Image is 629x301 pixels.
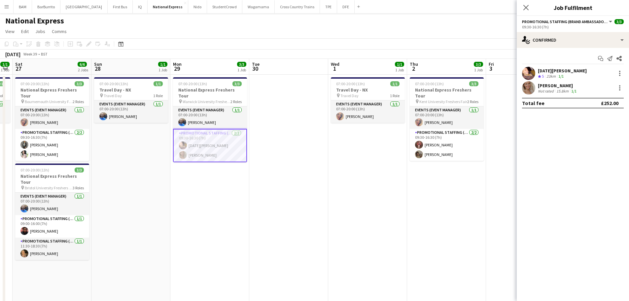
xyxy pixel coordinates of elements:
[331,77,405,123] app-job-card: 07:00-20:00 (13h)1/1Travel Day - NX Travel Day1 RoleEvents (Event Manager)1/107:00-20:00 (13h)[PE...
[75,81,84,86] span: 3/3
[78,62,87,67] span: 6/6
[173,77,247,162] app-job-card: 07:00-20:00 (13h)3/3National Express Freshers Tour Warwick University Freshers Fair2 RolesEvents ...
[340,93,359,98] span: Travel Day
[474,67,483,72] div: 1 Job
[49,27,69,36] a: Comms
[153,93,163,98] span: 1 Role
[94,61,102,67] span: Sun
[410,77,484,161] div: 07:00-20:00 (13h)3/3National Express Freshers Tour Kent University Freshers Fair2 RolesEvents (Ev...
[275,0,320,13] button: Cross Country Trains
[73,99,84,104] span: 2 Roles
[158,62,167,67] span: 1/1
[545,74,557,79] div: 23km
[538,83,578,89] div: [PERSON_NAME]
[538,89,555,94] div: Not rated
[78,67,88,72] div: 2 Jobs
[173,129,247,162] app-card-role: Promotional Staffing (Brand Ambassadors)2/209:30-16:30 (7h)[DATE][PERSON_NAME][PERSON_NAME]
[331,100,405,123] app-card-role: Events (Event Manager)1/107:00-20:00 (13h)[PERSON_NAME]
[517,3,629,12] h3: Job Fulfilment
[331,61,339,67] span: Wed
[5,16,64,26] h1: National Express
[410,106,484,129] app-card-role: Events (Event Manager)1/107:00-20:00 (13h)[PERSON_NAME]
[410,61,418,67] span: Thu
[154,81,163,86] span: 1/1
[188,0,207,13] button: Nido
[488,65,494,72] span: 3
[75,168,84,172] span: 3/3
[15,106,89,129] app-card-role: Events (Event Manager)1/107:00-20:00 (13h)[PERSON_NAME]
[173,106,247,129] app-card-role: Events (Event Manager)1/107:00-20:00 (13h)[PERSON_NAME]
[410,87,484,99] h3: National Express Freshers Tour
[20,168,49,172] span: 07:00-20:00 (13h)
[5,51,20,57] div: [DATE]
[14,0,32,13] button: BAM
[15,77,89,161] app-job-card: 07:00-20:00 (13h)3/3National Express Freshers Tour Bournemouth University Freshers Fair2 RolesEve...
[15,215,89,238] app-card-role: Promotional Staffing (Brand Ambassadors)1/109:00-16:00 (7h)[PERSON_NAME]
[60,0,108,13] button: [GEOGRAPHIC_DATA]
[1,67,9,72] div: 1 Job
[183,99,230,104] span: Warwick University Freshers Fair
[237,67,246,72] div: 1 Job
[41,52,48,56] div: BST
[3,27,17,36] a: View
[52,28,67,34] span: Comms
[320,0,337,13] button: TPE
[25,99,73,104] span: Bournemouth University Freshers Fair
[33,27,48,36] a: Jobs
[252,61,260,67] span: Tue
[172,65,182,72] span: 29
[94,100,168,123] app-card-role: Events (Event Manager)1/107:00-20:00 (13h)[PERSON_NAME]
[15,61,22,67] span: Sat
[390,81,400,86] span: 1/1
[15,164,89,260] app-job-card: 07:00-20:00 (13h)3/3National Express Freshers Tour Bristol University Freshers Fair3 RolesEvents ...
[558,74,564,79] app-skills-label: 1/1
[178,81,207,86] span: 07:00-20:00 (13h)
[555,89,570,94] div: 15.8km
[173,61,182,67] span: Mon
[517,32,629,48] div: Confirmed
[35,28,45,34] span: Jobs
[108,0,133,13] button: First Bus
[18,27,31,36] a: Edit
[409,65,418,72] span: 2
[542,74,544,79] span: 5
[336,81,365,86] span: 07:00-20:00 (13h)
[158,67,167,72] div: 1 Job
[469,81,478,86] span: 3/3
[94,77,168,123] app-job-card: 07:00-20:00 (13h)1/1Travel Day - NX Travel Day1 RoleEvents (Event Manager)1/107:00-20:00 (13h)[PE...
[14,65,22,72] span: 27
[25,185,73,190] span: Bristol University Freshers Fair
[207,0,242,13] button: StudentCrowd
[173,87,247,99] h3: National Express Freshers Tour
[330,65,339,72] span: 1
[390,93,400,98] span: 1 Role
[15,129,89,161] app-card-role: Promotional Staffing (Brand Ambassadors)2/209:30-16:30 (7h)[PERSON_NAME][PERSON_NAME]
[331,87,405,93] h3: Travel Day - NX
[32,0,60,13] button: BarBurrito
[133,0,148,13] button: IQ
[230,99,242,104] span: 2 Roles
[242,0,275,13] button: Wagamama
[395,62,404,67] span: 1/1
[467,99,478,104] span: 2 Roles
[0,62,10,67] span: 1/1
[522,24,624,29] div: 09:30-16:30 (7h)
[538,68,587,74] div: [DATE][PERSON_NAME]
[15,173,89,185] h3: National Express Freshers Tour
[148,0,188,13] button: National Express
[419,99,467,104] span: Kent University Freshers Fair
[99,81,128,86] span: 07:00-20:00 (13h)
[614,19,624,24] span: 3/3
[73,185,84,190] span: 3 Roles
[15,87,89,99] h3: National Express Freshers Tour
[20,81,49,86] span: 07:00-20:00 (13h)
[94,87,168,93] h3: Travel Day - NX
[15,193,89,215] app-card-role: Events (Event Manager)1/107:00-20:00 (13h)[PERSON_NAME]
[415,81,444,86] span: 07:00-20:00 (13h)
[22,52,38,56] span: Week 39
[522,19,608,24] span: Promotional Staffing (Brand Ambassadors)
[251,65,260,72] span: 30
